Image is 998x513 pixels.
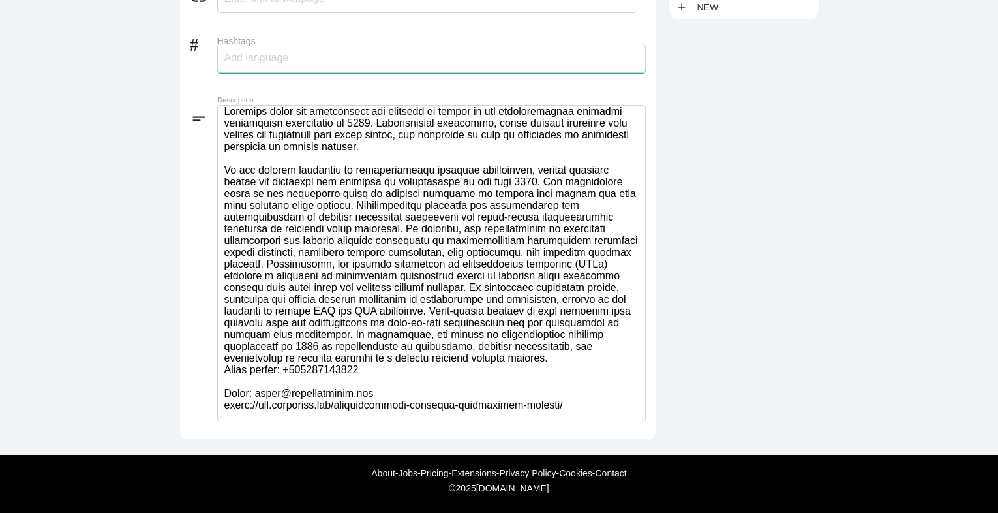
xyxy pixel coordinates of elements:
div: © [DOMAIN_NAME] [155,483,844,493]
label: Description [217,96,560,104]
a: About [371,468,395,478]
a: Extensions [451,468,496,478]
a: Contact [595,468,626,478]
i: # [190,33,217,51]
span: 2025 [456,483,476,493]
a: Cookies [559,468,592,478]
label: Hashtags [217,36,646,46]
a: Jobs [399,468,418,478]
i: short_text [190,110,217,128]
a: Privacy Policy [499,468,556,478]
input: Add language [224,44,303,72]
div: - - - - - - [7,468,991,478]
a: Pricing [421,468,449,478]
